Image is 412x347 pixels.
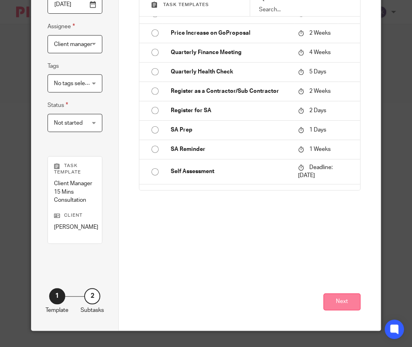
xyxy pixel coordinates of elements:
[46,306,68,314] p: Template
[309,108,326,113] span: 2 Days
[171,145,290,153] p: SA Reminder
[309,88,331,94] span: 2 Weeks
[54,120,83,126] span: Not started
[323,293,360,311] button: Next
[298,165,333,179] span: Deadline: [DATE]
[309,30,331,36] span: 2 Weeks
[81,306,104,314] p: Subtasks
[171,107,290,115] p: Register for SA
[54,42,92,47] span: Client manager
[171,167,290,176] p: Self Assessment
[309,146,331,152] span: 1 Weeks
[54,212,96,219] p: Client
[171,87,290,95] p: Register as a Contractor/Sub Contractor
[54,163,96,176] p: Task template
[309,50,331,55] span: 4 Weeks
[309,69,326,75] span: 5 Days
[54,180,96,204] p: Client Manager 15 Mins Consultation
[84,288,100,304] div: 2
[171,190,290,198] p: Self Assessment Prep
[54,81,97,86] span: No tags selected
[163,2,209,7] span: Task templates
[49,288,65,304] div: 1
[258,5,352,14] input: Search...
[171,68,290,76] p: Quarterly Health Check
[48,22,75,31] label: Assignee
[48,62,59,70] label: Tags
[171,126,290,134] p: SA Prep
[171,29,290,37] p: Price Increase on GoProposal
[48,100,68,110] label: Status
[54,223,96,231] p: [PERSON_NAME]
[309,127,326,133] span: 1 Days
[171,48,290,56] p: Quarterly Finance Meeting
